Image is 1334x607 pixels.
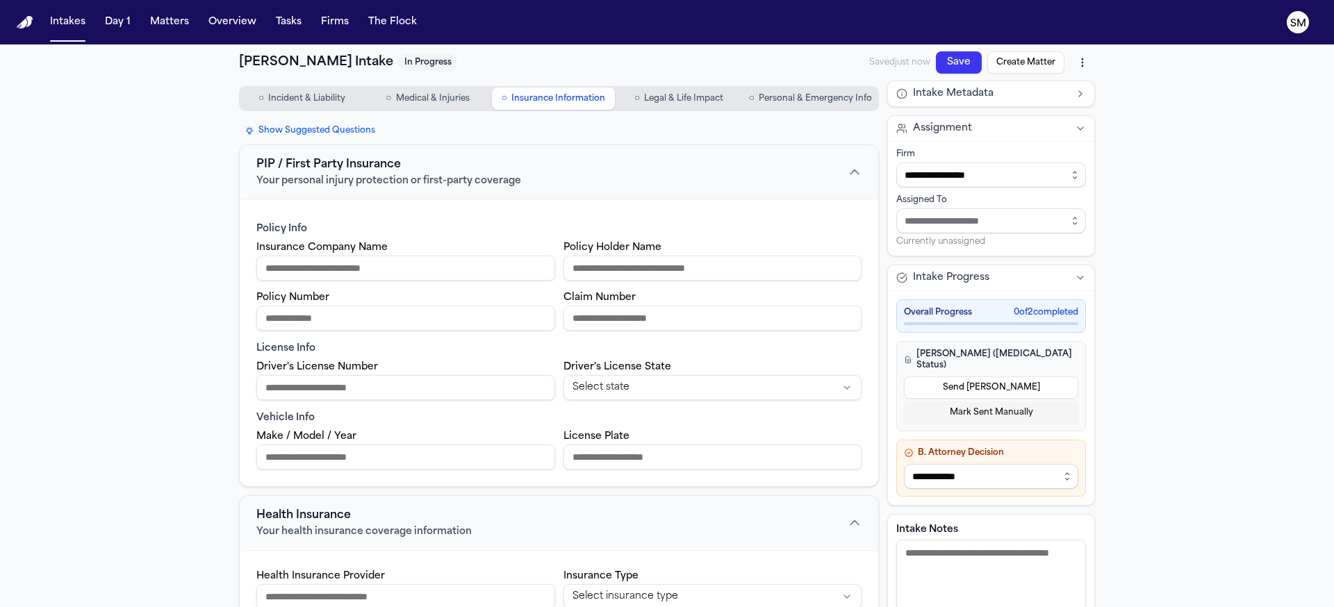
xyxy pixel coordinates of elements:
div: Vehicle Info [256,411,862,425]
span: ○ [258,92,264,106]
button: Show Suggested Questions [239,122,381,139]
button: Send [PERSON_NAME] [904,376,1078,399]
label: Intake Notes [896,523,1086,537]
button: State select [563,375,862,400]
label: License Plate [563,431,629,442]
button: Go to Personal & Emergency Info [743,88,878,110]
button: Go to Medical & Injuries [366,88,489,110]
label: Driver's License State [563,362,671,372]
label: Policy Number [256,292,329,303]
button: PIP / First Party InsuranceYour personal injury protection or first-party coverage [240,145,878,199]
h4: B. Attorney Decision [904,447,1078,458]
button: Day 1 [99,10,136,35]
span: Medical & Injuries [396,93,470,104]
button: Intake Progress [888,265,1094,290]
label: Health Insurance Provider [256,571,385,581]
h1: [PERSON_NAME] Intake [239,53,393,72]
span: Insurance Information [511,93,605,104]
button: More actions [1070,50,1095,75]
span: 0 of 2 completed [1014,307,1078,318]
input: PIP policy holder name [563,256,862,281]
label: Insurance Company Name [256,242,388,253]
div: Firm [896,149,1086,160]
h4: [PERSON_NAME] ([MEDICAL_DATA] Status) [904,349,1078,371]
button: Assignment [888,116,1094,141]
button: Mark Sent Manually [904,401,1078,424]
span: Intake Metadata [913,87,994,101]
button: Go to Insurance Information [492,88,615,110]
input: Vehicle license plate [563,444,862,469]
button: Tasks [270,10,307,35]
input: Assign to staff member [896,208,1086,233]
button: Matters [145,10,195,35]
span: PIP / First Party Insurance [256,156,401,173]
button: Save [936,51,982,74]
span: ○ [749,92,755,106]
label: Insurance Type [563,571,639,581]
input: Select firm [896,163,1086,188]
input: PIP policy number [256,306,555,331]
span: Saved just now [869,57,930,68]
label: Claim Number [563,292,636,303]
input: PIP insurance company [256,256,555,281]
button: Intakes [44,10,91,35]
div: License Info [256,342,862,356]
span: Currently unassigned [896,236,985,247]
button: Health InsuranceYour health insurance coverage information [240,496,878,550]
span: ○ [386,92,391,106]
button: The Flock [363,10,422,35]
button: Create Matter [987,51,1064,74]
span: Intake Progress [913,271,989,285]
input: Vehicle make model year [256,444,555,469]
a: Home [17,16,33,29]
span: ○ [634,92,640,106]
input: PIP claim number [563,306,862,331]
span: Overall Progress [904,307,972,318]
input: Driver's License Number [256,375,555,400]
div: Policy Info [256,222,862,236]
button: Firms [315,10,354,35]
span: Health Insurance [256,507,351,524]
span: Incident & Liability [268,93,345,104]
button: Intake Metadata [888,81,1094,106]
img: Finch Logo [17,16,33,29]
span: Legal & Life Impact [644,93,723,104]
span: In Progress [399,54,457,71]
button: Go to Legal & Life Impact [618,88,741,110]
span: Your personal injury protection or first-party coverage [256,174,521,188]
span: Your health insurance coverage information [256,525,472,539]
label: Make / Model / Year [256,431,356,442]
button: Overview [203,10,262,35]
span: ○ [501,92,507,106]
button: Go to Incident & Liability [240,88,363,110]
span: Assignment [913,122,972,135]
label: Driver's License Number [256,362,378,372]
label: Policy Holder Name [563,242,661,253]
span: Personal & Emergency Info [759,93,872,104]
div: Assigned To [896,194,1086,206]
